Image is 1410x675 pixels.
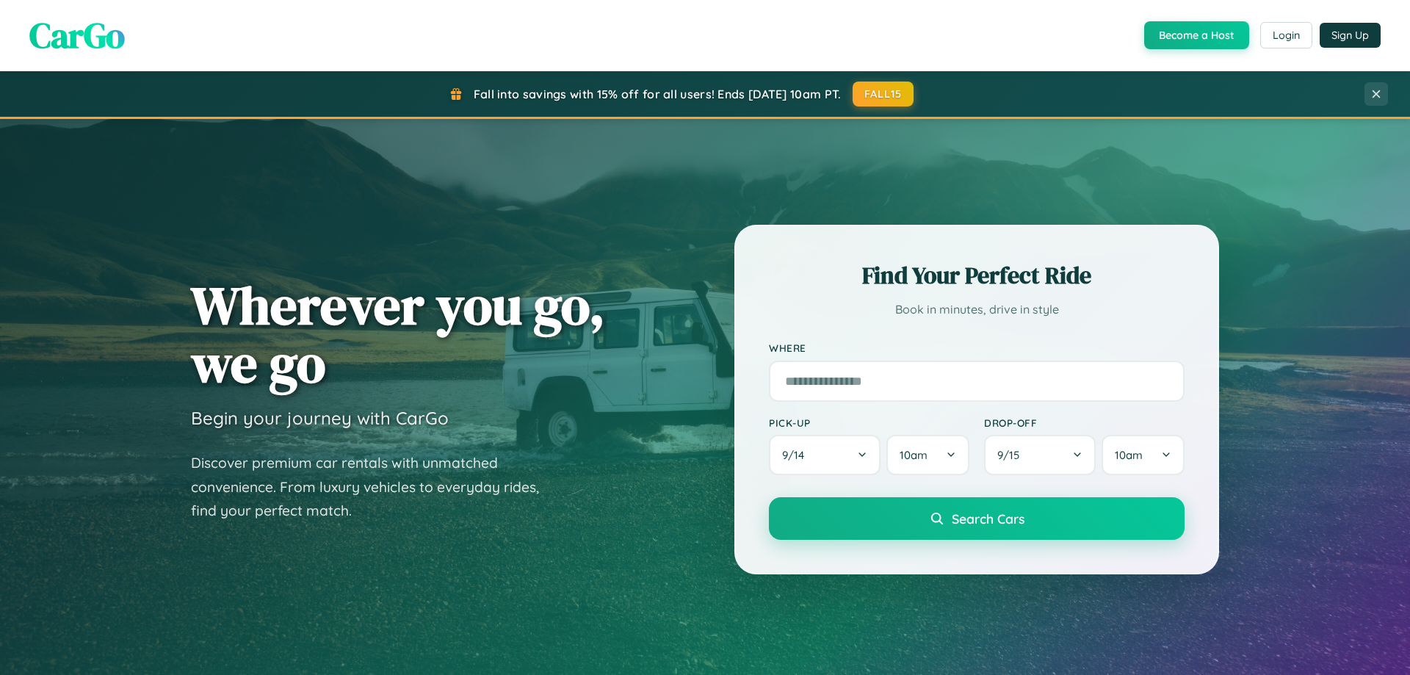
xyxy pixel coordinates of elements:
[900,448,928,462] span: 10am
[1260,22,1312,48] button: Login
[769,416,969,429] label: Pick-up
[29,11,125,59] span: CarGo
[1144,21,1249,49] button: Become a Host
[1115,448,1143,462] span: 10am
[191,451,558,523] p: Discover premium car rentals with unmatched convenience. From luxury vehicles to everyday rides, ...
[1320,23,1381,48] button: Sign Up
[984,416,1185,429] label: Drop-off
[886,435,969,475] button: 10am
[191,407,449,429] h3: Begin your journey with CarGo
[853,82,914,107] button: FALL15
[474,87,842,101] span: Fall into savings with 15% off for all users! Ends [DATE] 10am PT.
[769,497,1185,540] button: Search Cars
[769,299,1185,320] p: Book in minutes, drive in style
[952,510,1024,527] span: Search Cars
[782,448,811,462] span: 9 / 14
[769,342,1185,355] label: Where
[769,259,1185,292] h2: Find Your Perfect Ride
[769,435,881,475] button: 9/14
[984,435,1096,475] button: 9/15
[997,448,1027,462] span: 9 / 15
[1102,435,1185,475] button: 10am
[191,276,605,392] h1: Wherever you go, we go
